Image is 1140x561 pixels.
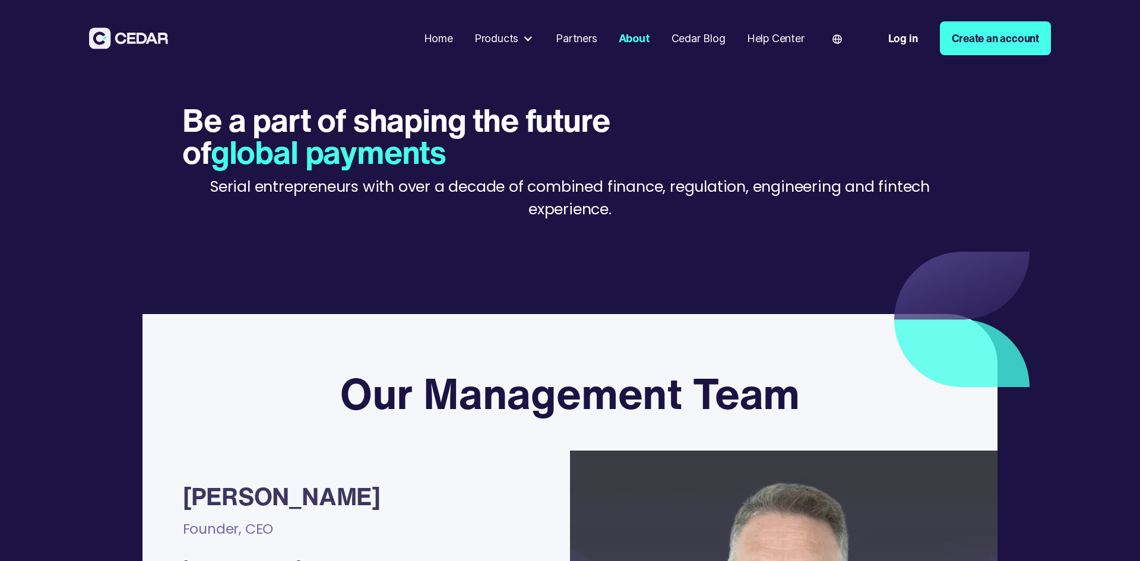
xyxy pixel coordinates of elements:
div: Founder, CEO [183,513,274,555]
div: Home [424,30,453,46]
a: Home [419,24,458,52]
div: Products [474,30,518,46]
div: [PERSON_NAME] [183,483,381,509]
div: Log in [888,30,918,46]
div: Cedar Blog [672,30,726,46]
h3: Our Management Team [340,367,800,419]
a: Partners [550,24,602,52]
a: Log in [876,21,930,55]
div: Help Center [747,30,805,46]
div: Partners [556,30,597,46]
h1: Be a part of shaping the future of [182,104,647,168]
img: world icon [832,34,842,44]
div: Products [469,25,540,52]
a: About [613,24,655,52]
p: Serial entrepreneurs with over a decade of combined finance, regulation, engineering and fintech ... [182,176,958,221]
a: Help Center [742,24,810,52]
a: Create an account [940,21,1051,55]
div: About [619,30,650,46]
span: global payments [211,128,446,175]
a: Cedar Blog [666,24,731,52]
